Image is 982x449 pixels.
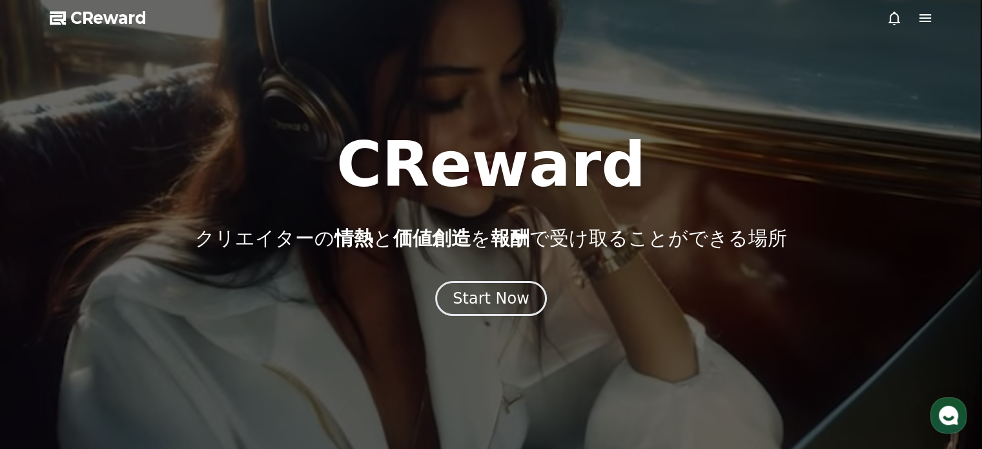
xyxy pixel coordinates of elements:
[33,361,56,371] span: Home
[491,227,529,249] span: 報酬
[167,342,248,374] a: Settings
[195,227,787,250] p: クリエイターの と を で受け取ることができる場所
[453,288,529,309] div: Start Now
[70,8,147,28] span: CReward
[50,8,147,28] a: CReward
[4,342,85,374] a: Home
[85,342,167,374] a: Messages
[435,294,547,306] a: Start Now
[107,362,145,372] span: Messages
[336,134,646,196] h1: CReward
[393,227,471,249] span: 価値創造
[435,281,547,316] button: Start Now
[334,227,373,249] span: 情熱
[191,361,223,371] span: Settings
